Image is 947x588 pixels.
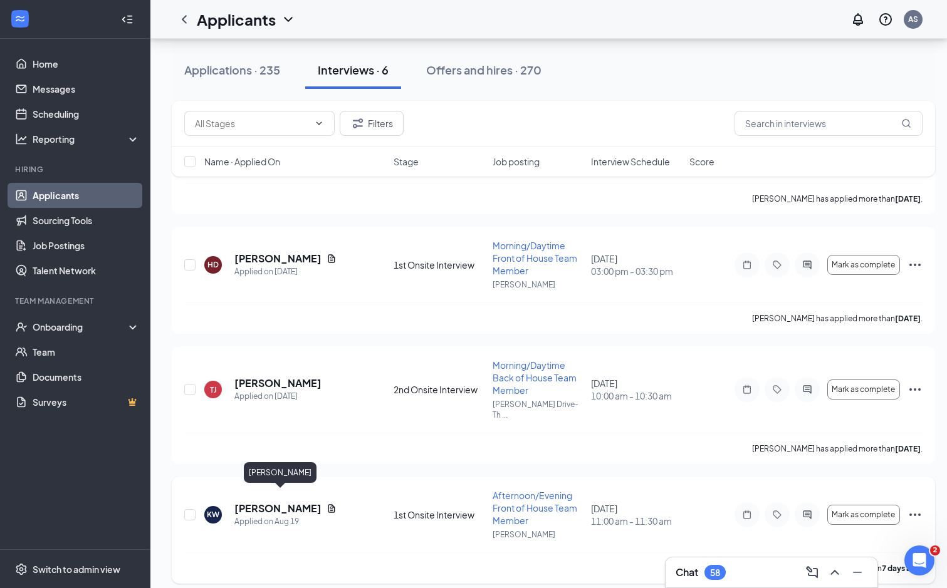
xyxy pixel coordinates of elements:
[735,111,923,136] input: Search in interviews
[591,252,682,277] div: [DATE]
[493,529,583,540] p: [PERSON_NAME]
[752,193,923,204] p: [PERSON_NAME] has applied more than .
[33,339,140,364] a: Team
[15,296,137,306] div: Team Management
[493,399,583,420] p: [PERSON_NAME] Drive-Th ...
[832,385,895,394] span: Mark as complete
[33,364,140,389] a: Documents
[33,389,140,415] a: SurveysCrown
[33,51,140,76] a: Home
[493,490,577,526] span: Afternoon/Evening Front of House Team Member
[895,194,921,204] b: [DATE]
[895,444,921,453] b: [DATE]
[908,257,923,272] svg: Ellipses
[802,562,822,582] button: ComposeMessage
[33,563,120,575] div: Switch to admin view
[800,510,815,520] svg: ActiveChat
[394,155,419,168] span: Stage
[426,62,542,78] div: Offers and hires · 270
[827,379,900,400] button: Mark as complete
[207,509,219,520] div: KW
[234,390,322,403] div: Applied on [DATE]
[591,155,670,168] span: Interview Schedule
[493,155,540,168] span: Job posting
[33,208,140,233] a: Sourcing Tools
[591,502,682,527] div: [DATE]
[825,562,845,582] button: ChevronUp
[882,564,921,573] b: 7 days ago
[805,565,820,580] svg: ComposeMessage
[904,545,934,575] iframe: Intercom live chat
[752,313,923,324] p: [PERSON_NAME] has applied more than .
[340,111,404,136] button: Filter Filters
[740,384,755,395] svg: Note
[234,515,337,528] div: Applied on Aug 19
[591,515,682,527] span: 11:00 am - 11:30 am
[33,321,129,333] div: Onboarding
[327,254,337,264] svg: Document
[800,384,815,395] svg: ActiveChat
[908,382,923,397] svg: Ellipses
[394,508,484,521] div: 1st Onsite Interview
[850,565,865,580] svg: Minimize
[33,101,140,126] a: Scheduling
[33,133,140,145] div: Reporting
[15,563,28,575] svg: Settings
[740,260,755,270] svg: Note
[15,133,28,145] svg: Analysis
[197,9,276,30] h1: Applicants
[832,260,895,269] span: Mark as complete
[827,565,842,580] svg: ChevronUp
[493,359,577,396] span: Morning/Daytime Back of House Team Member
[740,510,755,520] svg: Note
[281,12,296,27] svg: ChevronDown
[210,384,217,395] div: TJ
[591,389,682,402] span: 10:00 am - 10:30 am
[350,116,365,131] svg: Filter
[33,183,140,208] a: Applicants
[394,259,484,271] div: 1st Onsite Interview
[121,13,133,26] svg: Collapse
[327,503,337,513] svg: Document
[832,510,895,519] span: Mark as complete
[177,12,192,27] svg: ChevronLeft
[689,155,714,168] span: Score
[676,565,698,579] h3: Chat
[710,567,720,578] div: 58
[850,12,866,27] svg: Notifications
[33,76,140,101] a: Messages
[930,545,940,555] span: 2
[770,510,785,520] svg: Tag
[770,384,785,395] svg: Tag
[234,376,322,390] h5: [PERSON_NAME]
[827,505,900,525] button: Mark as complete
[234,252,322,266] h5: [PERSON_NAME]
[752,443,923,454] p: [PERSON_NAME] has applied more than .
[878,12,893,27] svg: QuestionInfo
[33,258,140,283] a: Talent Network
[591,377,682,402] div: [DATE]
[318,62,389,78] div: Interviews · 6
[244,462,317,483] div: [PERSON_NAME]
[184,62,280,78] div: Applications · 235
[847,562,867,582] button: Minimize
[493,240,577,276] span: Morning/Daytime Front of House Team Member
[591,265,682,277] span: 03:00 pm - 03:30 pm
[204,155,280,168] span: Name · Applied On
[394,383,484,396] div: 2nd Onsite Interview
[901,118,911,128] svg: MagnifyingGlass
[15,164,137,175] div: Hiring
[14,13,26,25] svg: WorkstreamLogo
[314,118,324,128] svg: ChevronDown
[908,507,923,522] svg: Ellipses
[234,266,337,278] div: Applied on [DATE]
[800,260,815,270] svg: ActiveChat
[895,314,921,323] b: [DATE]
[234,502,322,515] h5: [PERSON_NAME]
[827,255,900,275] button: Mark as complete
[770,260,785,270] svg: Tag
[493,279,583,290] p: [PERSON_NAME]
[33,233,140,258] a: Job Postings
[15,321,28,333] svg: UserCheck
